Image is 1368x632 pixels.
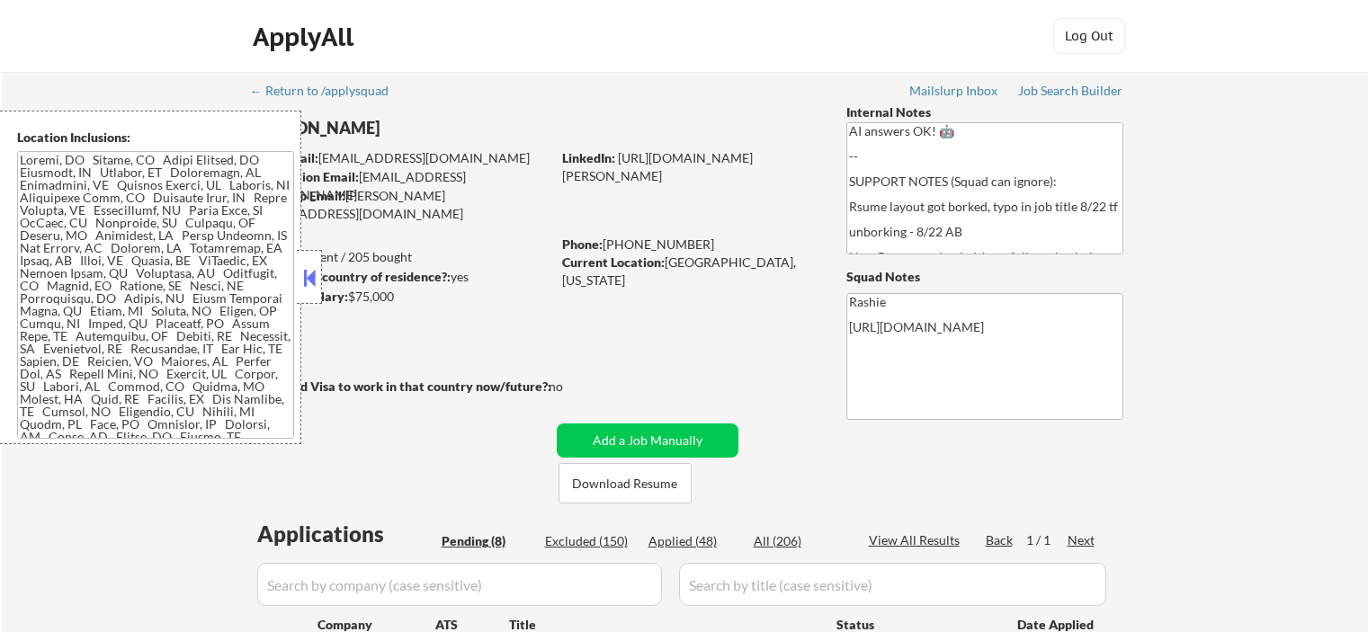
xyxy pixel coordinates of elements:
a: Job Search Builder [1018,84,1123,102]
div: Location Inclusions: [17,129,294,147]
div: Internal Notes [846,103,1123,121]
div: Applied (48) [648,532,738,550]
strong: Current Location: [562,254,665,270]
strong: Can work in country of residence?: [251,269,451,284]
input: Search by title (case sensitive) [679,563,1106,606]
div: no [549,378,600,396]
a: ← Return to /applysquad [250,84,406,102]
strong: LinkedIn: [562,150,615,165]
div: [PHONE_NUMBER] [562,236,817,254]
div: View All Results [869,531,965,549]
div: Squad Notes [846,268,1123,286]
div: Job Search Builder [1018,85,1123,97]
div: [GEOGRAPHIC_DATA], [US_STATE] [562,254,817,289]
div: Applications [257,523,435,545]
button: Log Out [1053,18,1125,54]
strong: Will need Visa to work in that country now/future?: [252,378,551,394]
div: [EMAIL_ADDRESS][DOMAIN_NAME] [253,168,550,203]
div: ← Return to /applysquad [250,85,406,97]
a: [URL][DOMAIN_NAME][PERSON_NAME] [562,150,753,183]
input: Search by company (case sensitive) [257,563,662,606]
div: [PERSON_NAME] [252,117,621,139]
div: $75,000 [251,288,550,306]
button: Download Resume [559,463,692,503]
div: yes [251,268,545,286]
div: Pending (8) [442,532,532,550]
div: [PERSON_NAME][EMAIL_ADDRESS][DOMAIN_NAME] [252,187,550,222]
strong: Phone: [562,236,603,252]
div: Next [1068,531,1096,549]
div: Excluded (150) [545,532,635,550]
div: All (206) [754,532,844,550]
div: Back [986,531,1015,549]
div: 1 / 1 [1026,531,1068,549]
div: Mailslurp Inbox [909,85,999,97]
div: ApplyAll [253,22,359,52]
a: Mailslurp Inbox [909,84,999,102]
div: 47 sent / 205 bought [251,248,550,266]
button: Add a Job Manually [557,423,738,458]
div: [EMAIL_ADDRESS][DOMAIN_NAME] [253,149,550,167]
